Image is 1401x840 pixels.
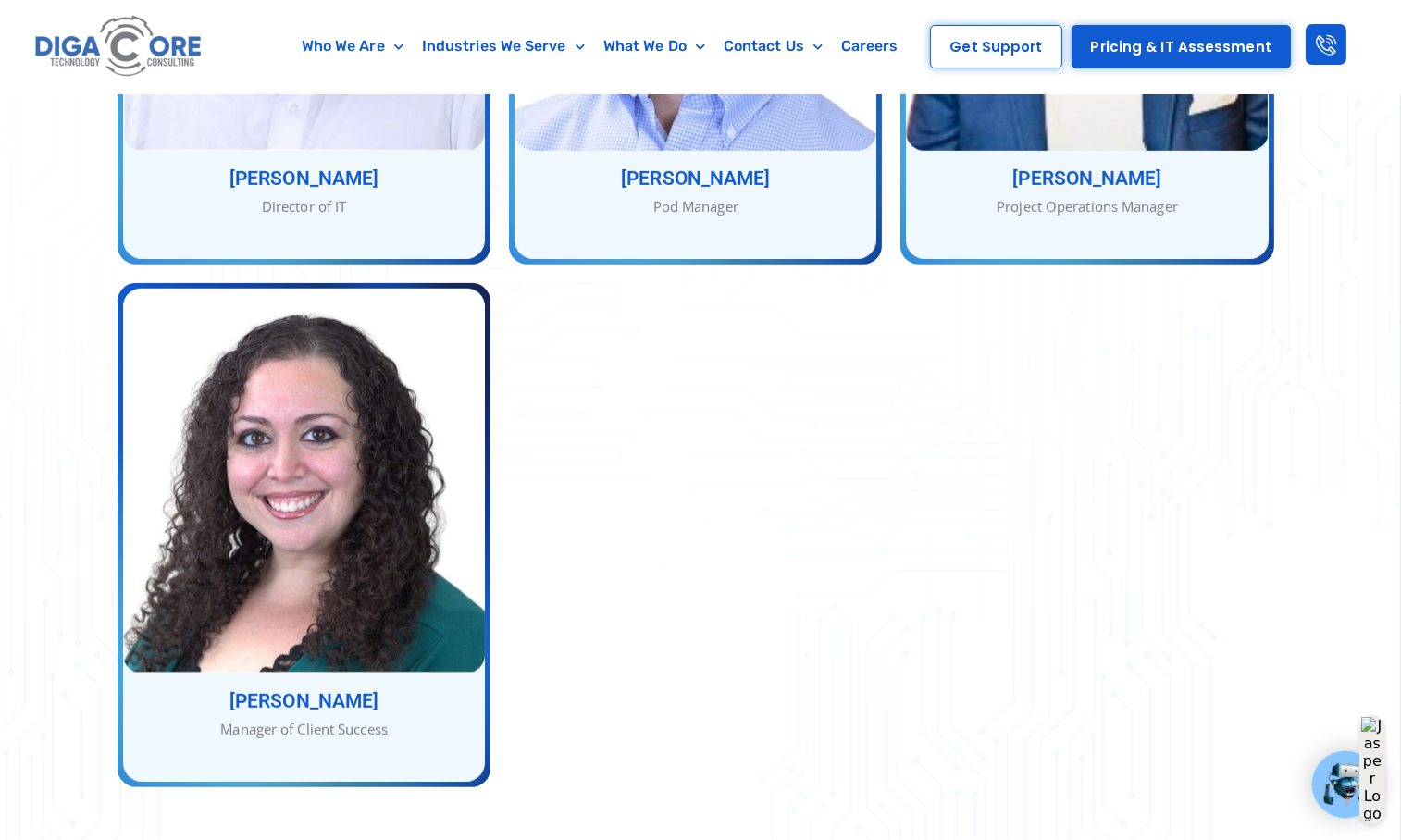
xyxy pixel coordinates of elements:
h3: [PERSON_NAME] [906,169,1268,189]
a: Who We Are [292,25,413,68]
img: Digacore logo 1 [31,9,207,84]
a: Get Support [930,25,1061,68]
a: Contact Us [714,25,832,68]
h3: [PERSON_NAME] [123,692,485,711]
span: Pricing & IT Assessment [1091,40,1271,54]
a: Pricing & IT Assessment [1072,25,1291,68]
a: What We Do [594,25,714,68]
a: Careers [832,25,908,68]
div: Manager of Client Success [123,719,485,740]
img: Julie Kreuter - Manager of Client Success [123,289,485,673]
a: Industries We Serve [413,25,594,68]
h3: [PERSON_NAME] [123,169,485,189]
span: Get Support [949,40,1042,54]
h3: [PERSON_NAME] [515,169,876,189]
div: Project Operations Manager [906,196,1268,217]
div: Pod Manager [515,196,876,217]
nav: Menu [281,25,919,68]
div: Director of IT [123,196,485,217]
